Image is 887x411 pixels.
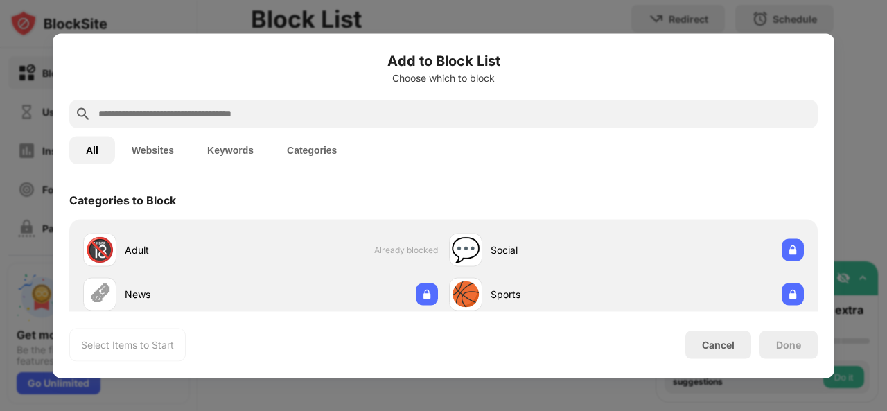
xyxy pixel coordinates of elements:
[702,339,735,351] div: Cancel
[69,136,115,164] button: All
[75,105,91,122] img: search.svg
[776,339,801,350] div: Done
[69,193,176,207] div: Categories to Block
[125,243,261,257] div: Adult
[125,287,261,301] div: News
[81,338,174,351] div: Select Items to Start
[69,50,818,71] h6: Add to Block List
[85,236,114,264] div: 🔞
[191,136,270,164] button: Keywords
[491,287,626,301] div: Sports
[69,72,818,83] div: Choose which to block
[88,280,112,308] div: 🗞
[270,136,353,164] button: Categories
[374,245,438,255] span: Already blocked
[115,136,191,164] button: Websites
[451,236,480,264] div: 💬
[451,280,480,308] div: 🏀
[491,243,626,257] div: Social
